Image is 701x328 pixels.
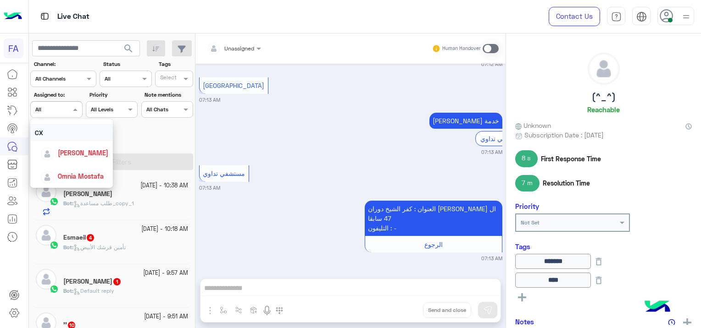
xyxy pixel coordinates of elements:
[515,175,540,191] span: 7 m
[541,154,601,164] span: First Response Time
[203,169,245,177] span: مستشفي تداوي
[63,244,73,251] b: :
[123,43,134,54] span: search
[41,171,54,184] img: defaultAdmin.png
[63,200,72,207] span: Bot
[4,38,23,58] div: FA
[481,255,502,262] small: 07:13 AM
[57,11,89,23] p: Live Chat
[423,302,471,318] button: Send and close
[63,287,72,294] span: Bot
[199,96,220,104] small: 07:13 AM
[515,202,539,210] h6: Priority
[30,119,113,188] ng-dropdown-panel: Options list
[63,287,73,294] b: :
[89,91,137,99] label: Priority
[515,120,551,130] span: Unknown
[668,319,675,326] img: notes
[73,287,114,294] span: Default reply
[117,40,140,60] button: search
[159,73,177,84] div: Select
[73,244,126,251] span: تأمين قرشك الأبيض
[50,284,59,294] img: WhatsApp
[63,200,73,207] b: :
[58,149,108,157] span: [PERSON_NAME]
[30,124,113,141] div: CX
[34,60,95,68] label: Channel:
[39,11,50,22] img: tab
[607,7,625,26] a: tab
[113,278,121,285] span: 1
[36,269,56,290] img: defaultAdmin.png
[103,60,150,68] label: Status
[641,291,673,323] img: hulul-logo.png
[143,269,188,278] small: [DATE] - 9:57 AM
[63,234,95,241] h5: Esmaeil
[592,92,616,102] h5: (^_^)
[611,11,622,22] img: tab
[63,190,112,198] h5: Yasser Hassib
[36,181,56,202] img: defaultAdmin.png
[63,278,122,285] h5: Mohammed fahmy
[34,91,81,99] label: Assigned to:
[63,244,72,251] span: Bot
[159,60,192,68] label: Tags
[73,200,134,207] span: طلب مساعدة_copy_1
[515,242,692,251] h6: Tags
[145,91,192,99] label: Note mentions
[203,82,264,89] span: [GEOGRAPHIC_DATA]
[58,172,104,180] span: Omnia Mostafa
[549,7,600,26] a: Contact Us
[36,225,56,246] img: defaultAdmin.png
[41,148,54,160] img: defaultAdmin.png
[365,201,502,236] p: 7/10/2025, 7:13 AM
[199,184,220,191] small: 07:13 AM
[224,45,254,52] span: Unassigned
[515,317,534,326] h6: Notes
[429,113,502,129] p: 7/10/2025, 7:13 AM
[524,130,604,140] span: Subscription Date : [DATE]
[481,148,502,156] small: 07:13 AM
[680,11,692,22] img: profile
[87,234,94,241] span: 4
[442,45,481,52] small: Human Handover
[475,131,528,146] div: مستشفي تداوي
[424,241,443,248] span: الرجوع
[140,181,188,190] small: [DATE] - 10:38 AM
[636,11,647,22] img: tab
[683,318,691,327] img: add
[144,312,188,321] small: [DATE] - 9:51 AM
[515,150,538,167] span: 8 s
[588,53,619,84] img: defaultAdmin.png
[50,197,59,206] img: WhatsApp
[481,60,502,68] small: 07:12 AM
[141,225,188,234] small: [DATE] - 10:18 AM
[4,7,22,26] img: Logo
[587,105,620,114] h6: Reachable
[50,241,59,250] img: WhatsApp
[543,178,590,188] span: Resolution Time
